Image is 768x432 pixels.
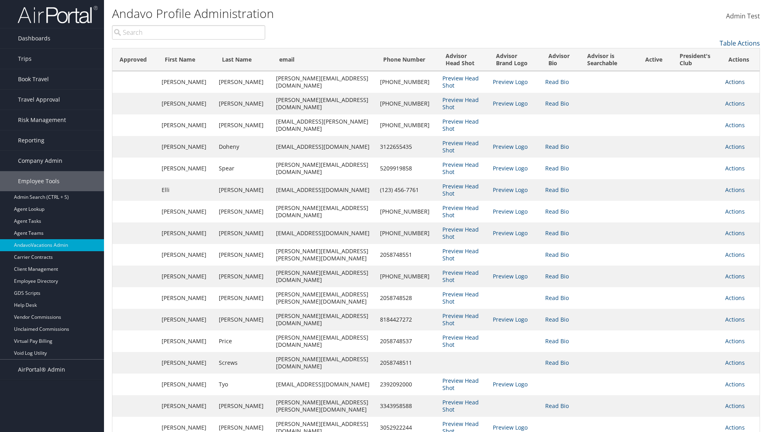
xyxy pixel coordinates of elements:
td: Doheny [215,136,272,158]
td: [PERSON_NAME] [158,374,215,395]
td: [PERSON_NAME][EMAIL_ADDRESS][DOMAIN_NAME] [272,330,376,352]
span: Book Travel [18,69,49,89]
a: Actions [725,294,745,302]
td: [PERSON_NAME] [215,93,272,114]
a: Preview Head Shot [442,247,479,262]
td: [PERSON_NAME] [158,266,215,287]
th: Advisor Head Shot: activate to sort column ascending [438,48,489,71]
a: Preview Logo [493,208,528,215]
td: [PERSON_NAME] [158,114,215,136]
a: Actions [725,143,745,150]
h1: Andavo Profile Administration [112,5,544,22]
a: Preview Logo [493,186,528,194]
a: Actions [725,186,745,194]
td: [PERSON_NAME][EMAIL_ADDRESS][DOMAIN_NAME] [272,71,376,93]
span: Reporting [18,130,44,150]
a: Read Bio [545,229,569,237]
td: [PERSON_NAME] [158,352,215,374]
td: [PERSON_NAME] [215,309,272,330]
span: AirPortal® Admin [18,360,65,380]
th: First Name: activate to sort column ascending [158,48,215,71]
a: Preview Head Shot [442,312,479,327]
td: [PHONE_NUMBER] [376,114,438,136]
a: Read Bio [545,272,569,280]
td: [PHONE_NUMBER] [376,71,438,93]
span: Trips [18,49,32,69]
td: 3122655435 [376,136,438,158]
a: Preview Head Shot [442,161,479,176]
th: Active: activate to sort column ascending [638,48,672,71]
span: Dashboards [18,28,50,48]
a: Read Bio [545,164,569,172]
a: Actions [725,251,745,258]
td: [PERSON_NAME] [158,136,215,158]
input: Search [112,25,265,40]
td: [PERSON_NAME] [158,244,215,266]
a: Actions [725,402,745,410]
a: Preview Head Shot [442,398,479,413]
a: Read Bio [545,143,569,150]
td: [PERSON_NAME] [158,395,215,417]
td: 5209919858 [376,158,438,179]
td: [PERSON_NAME][EMAIL_ADDRESS][DOMAIN_NAME] [272,309,376,330]
a: Actions [725,337,745,345]
td: [PERSON_NAME][EMAIL_ADDRESS][PERSON_NAME][DOMAIN_NAME] [272,395,376,417]
td: [PERSON_NAME][EMAIL_ADDRESS][DOMAIN_NAME] [272,352,376,374]
td: [PERSON_NAME] [158,93,215,114]
a: Read Bio [545,208,569,215]
td: [PERSON_NAME] [158,287,215,309]
th: email: activate to sort column ascending [272,48,376,71]
span: Travel Approval [18,90,60,110]
td: [PERSON_NAME] [158,71,215,93]
a: Preview Head Shot [442,74,479,89]
a: Preview Head Shot [442,96,479,111]
td: [EMAIL_ADDRESS][DOMAIN_NAME] [272,136,376,158]
a: Preview Head Shot [442,377,479,392]
td: [PHONE_NUMBER] [376,266,438,287]
a: Read Bio [545,337,569,345]
th: Actions [721,48,760,71]
a: Preview Head Shot [442,118,479,132]
a: Actions [725,424,745,431]
td: [PERSON_NAME][EMAIL_ADDRESS][DOMAIN_NAME] [272,201,376,222]
td: [PHONE_NUMBER] [376,93,438,114]
a: Preview Head Shot [442,269,479,284]
td: [PERSON_NAME] [158,201,215,222]
a: Read Bio [545,359,569,366]
a: Actions [725,121,745,129]
a: Read Bio [545,78,569,86]
span: Company Admin [18,151,62,171]
a: Actions [725,316,745,323]
a: Actions [725,359,745,366]
td: [EMAIL_ADDRESS][DOMAIN_NAME] [272,179,376,201]
a: Preview Logo [493,229,528,237]
td: 2392092000 [376,374,438,395]
td: [PERSON_NAME] [158,309,215,330]
a: Read Bio [545,402,569,410]
td: 2058748537 [376,330,438,352]
td: Tyo [215,374,272,395]
span: Admin Test [726,12,760,20]
a: Preview Logo [493,316,528,323]
a: Actions [725,229,745,237]
td: [PERSON_NAME] [215,244,272,266]
a: Read Bio [545,316,569,323]
td: [PERSON_NAME] [158,330,215,352]
a: Preview Logo [493,143,528,150]
th: Advisor is Searchable: activate to sort column ascending [580,48,638,71]
a: Preview Logo [493,272,528,280]
a: Admin Test [726,4,760,29]
a: Preview Logo [493,100,528,107]
th: Advisor Bio: activate to sort column ascending [541,48,580,71]
td: [PERSON_NAME] [215,266,272,287]
td: 2058748551 [376,244,438,266]
td: [PERSON_NAME] [158,222,215,244]
td: [PERSON_NAME] [215,201,272,222]
th: Approved: activate to sort column ascending [112,48,158,71]
td: [PERSON_NAME][EMAIL_ADDRESS][DOMAIN_NAME] [272,266,376,287]
td: 2058748528 [376,287,438,309]
a: Actions [725,380,745,388]
td: [PHONE_NUMBER] [376,201,438,222]
a: Preview Head Shot [442,334,479,348]
a: Preview Logo [493,78,528,86]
